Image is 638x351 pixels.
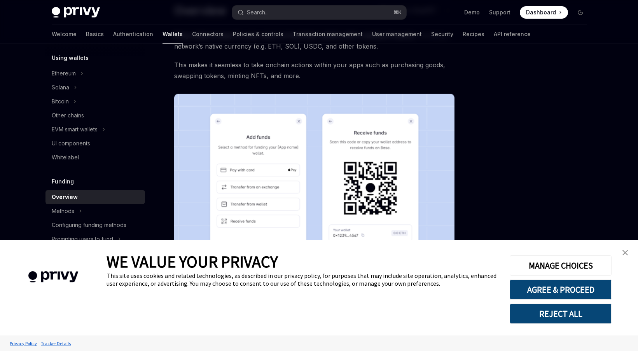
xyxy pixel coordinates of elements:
[494,25,531,44] a: API reference
[45,232,145,246] button: Toggle Prompting users to fund section
[464,9,480,16] a: Demo
[622,250,628,255] img: close banner
[489,9,510,16] a: Support
[45,66,145,80] button: Toggle Ethereum section
[617,245,633,260] a: close banner
[233,25,283,44] a: Policies & controls
[45,136,145,150] a: UI components
[232,5,406,19] button: Open search
[393,9,402,16] span: ⌘ K
[520,6,568,19] a: Dashboard
[52,83,69,92] div: Solana
[52,206,74,216] div: Methods
[52,7,100,18] img: dark logo
[12,260,95,294] img: company logo
[45,150,145,164] a: Whitelabel
[163,25,183,44] a: Wallets
[372,25,422,44] a: User management
[52,177,74,186] h5: Funding
[39,337,73,350] a: Tracker Details
[52,125,98,134] div: EVM smart wallets
[510,304,612,324] button: REJECT ALL
[52,220,126,230] div: Configuring funding methods
[107,272,498,287] div: This site uses cookies and related technologies, as described in our privacy policy, for purposes...
[113,25,153,44] a: Authentication
[463,25,484,44] a: Recipes
[510,255,612,276] button: MANAGE CHOICES
[52,69,76,78] div: Ethereum
[52,97,69,106] div: Bitcoin
[45,122,145,136] button: Toggle EVM smart wallets section
[107,251,278,272] span: WE VALUE YOUR PRIVACY
[8,337,39,350] a: Privacy Policy
[174,94,454,294] img: images/Funding.png
[45,108,145,122] a: Other chains
[510,279,612,300] button: AGREE & PROCEED
[247,8,269,17] div: Search...
[52,192,78,202] div: Overview
[52,53,89,63] h5: Using wallets
[192,25,224,44] a: Connectors
[526,9,556,16] span: Dashboard
[52,111,84,120] div: Other chains
[574,6,587,19] button: Toggle dark mode
[45,218,145,232] a: Configuring funding methods
[45,190,145,204] a: Overview
[45,204,145,218] button: Toggle Methods section
[431,25,453,44] a: Security
[52,153,79,162] div: Whitelabel
[45,94,145,108] button: Toggle Bitcoin section
[45,80,145,94] button: Toggle Solana section
[293,25,363,44] a: Transaction management
[52,25,77,44] a: Welcome
[174,59,454,81] span: This makes it seamless to take onchain actions within your apps such as purchasing goods, swappin...
[52,139,90,148] div: UI components
[52,234,113,244] div: Prompting users to fund
[86,25,104,44] a: Basics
